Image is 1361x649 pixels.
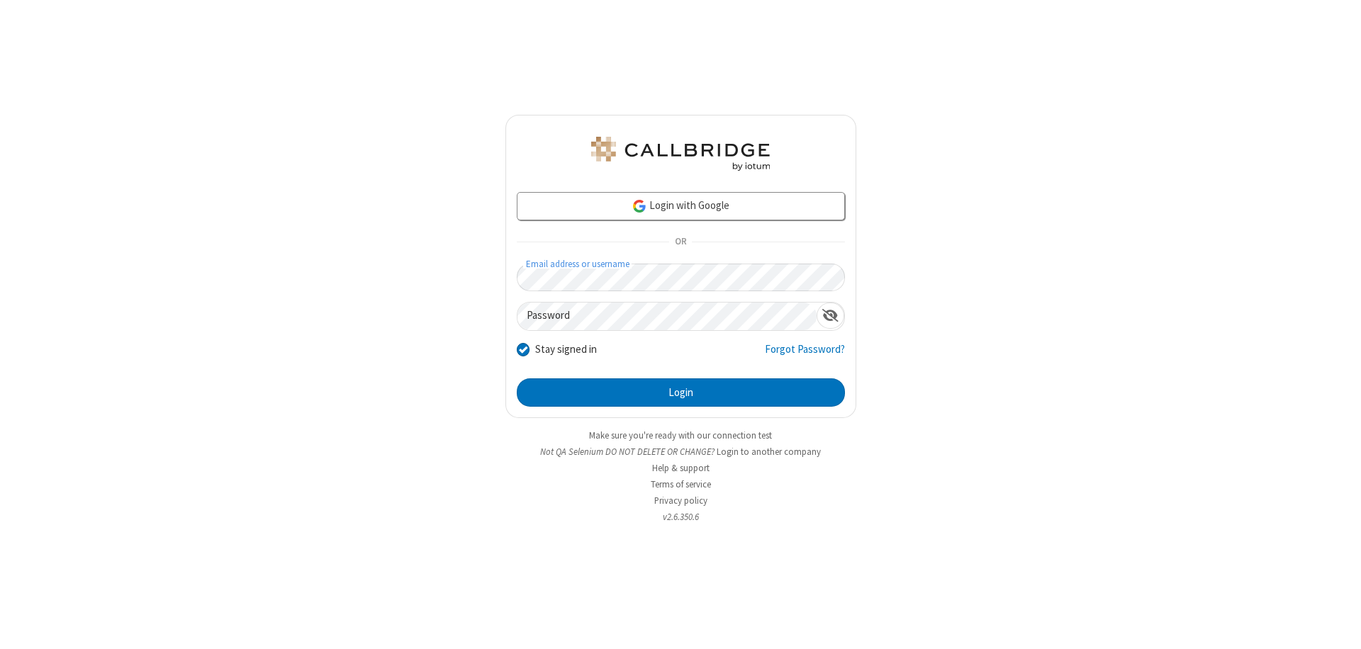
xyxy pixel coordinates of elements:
li: Not QA Selenium DO NOT DELETE OR CHANGE? [505,445,856,458]
input: Password [517,303,817,330]
a: Terms of service [651,478,711,490]
button: Login [517,378,845,407]
div: Show password [817,303,844,329]
span: OR [669,232,692,252]
label: Stay signed in [535,342,597,358]
a: Privacy policy [654,495,707,507]
img: google-icon.png [632,198,647,214]
a: Login with Google [517,192,845,220]
button: Login to another company [717,445,821,458]
input: Email address or username [517,264,845,291]
li: v2.6.350.6 [505,510,856,524]
a: Make sure you're ready with our connection test [589,429,772,441]
a: Forgot Password? [765,342,845,368]
a: Help & support [652,462,710,474]
img: QA Selenium DO NOT DELETE OR CHANGE [588,137,773,171]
